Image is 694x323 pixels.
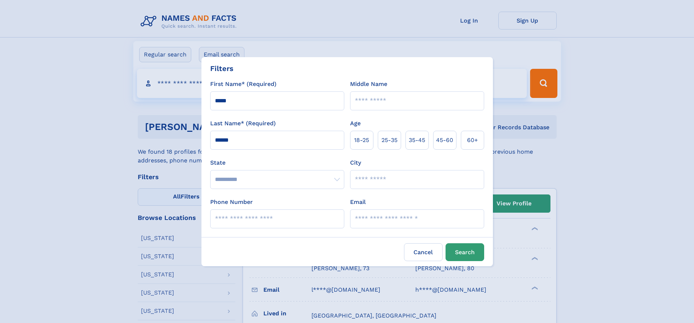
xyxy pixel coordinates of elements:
[354,136,369,145] span: 18‑25
[436,136,453,145] span: 45‑60
[467,136,478,145] span: 60+
[350,80,387,88] label: Middle Name
[446,243,484,261] button: Search
[210,63,234,74] div: Filters
[409,136,425,145] span: 35‑45
[210,119,276,128] label: Last Name* (Required)
[350,119,361,128] label: Age
[210,158,344,167] label: State
[350,158,361,167] label: City
[210,80,277,88] label: First Name* (Required)
[381,136,397,145] span: 25‑35
[404,243,443,261] label: Cancel
[350,198,366,206] label: Email
[210,198,253,206] label: Phone Number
